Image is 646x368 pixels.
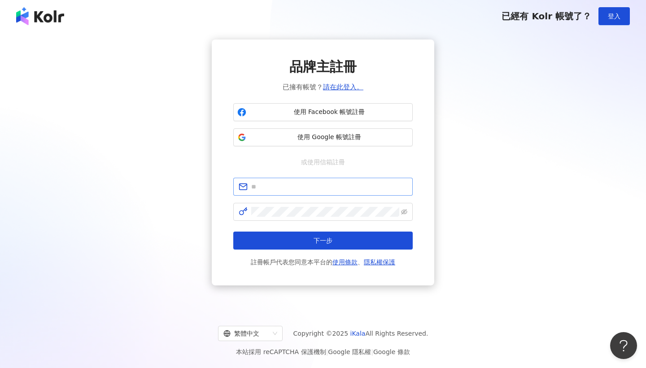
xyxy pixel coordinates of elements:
[610,332,637,359] iframe: Help Scout Beacon - Open
[233,232,413,250] button: 下一步
[233,128,413,146] button: 使用 Google 帳號註冊
[250,133,409,142] span: 使用 Google 帳號註冊
[502,11,591,22] span: 已經有 Kolr 帳號了？
[283,82,363,92] span: 已擁有帳號？
[295,157,351,167] span: 或使用信箱註冊
[332,258,358,266] a: 使用條款
[401,209,407,215] span: eye-invisible
[608,13,620,20] span: 登入
[223,326,269,341] div: 繁體中文
[16,7,64,25] img: logo
[233,103,413,121] button: 使用 Facebook 帳號註冊
[251,257,395,267] span: 註冊帳戶代表您同意本平台的 、
[373,348,410,355] a: Google 條款
[326,348,328,355] span: |
[371,348,373,355] span: |
[250,108,409,117] span: 使用 Facebook 帳號註冊
[328,348,371,355] a: Google 隱私權
[314,237,332,244] span: 下一步
[364,258,395,266] a: 隱私權保護
[236,346,410,357] span: 本站採用 reCAPTCHA 保護機制
[323,83,363,91] a: 請在此登入。
[289,57,357,76] span: 品牌主註冊
[293,328,428,339] span: Copyright © 2025 All Rights Reserved.
[598,7,630,25] button: 登入
[350,330,366,337] a: iKala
